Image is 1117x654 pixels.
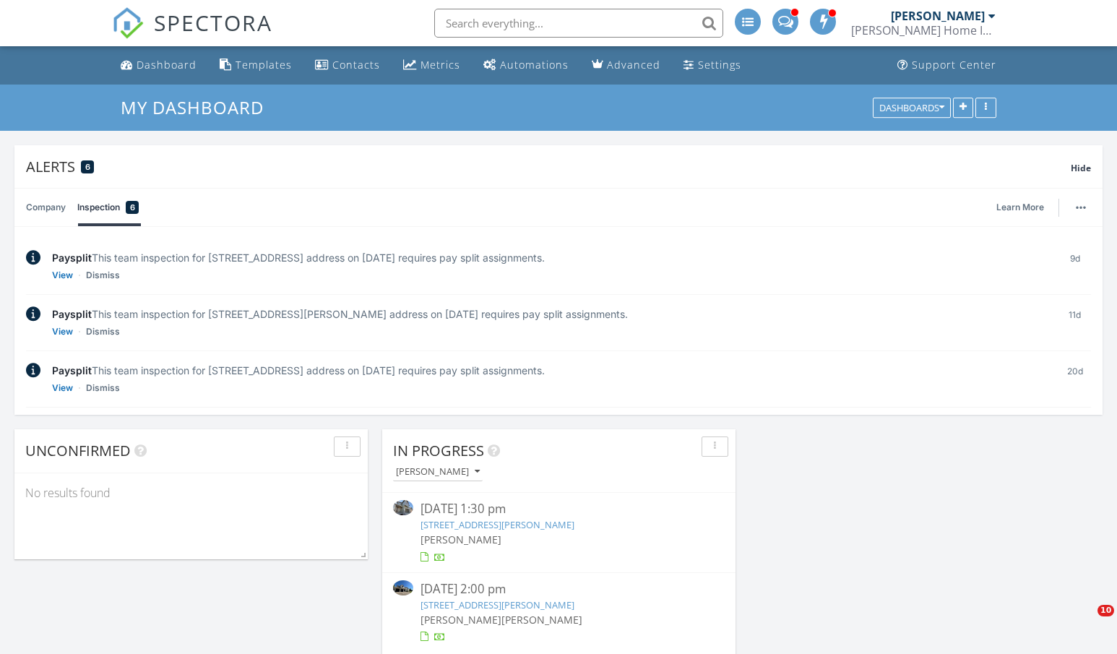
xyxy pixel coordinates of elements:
iframe: Intercom live chat [1068,605,1103,640]
span: 10 [1097,605,1114,616]
img: info-2c025b9f2229fc06645a.svg [26,306,40,322]
a: Dismiss [86,324,120,339]
div: Alerts [26,157,1071,176]
a: Automations (Advanced) [478,52,574,79]
span: [PERSON_NAME] [421,613,501,627]
a: [STREET_ADDRESS][PERSON_NAME] [421,518,574,531]
div: [DATE] 1:30 pm [421,500,697,518]
a: [DATE] 2:00 pm [STREET_ADDRESS][PERSON_NAME] [PERSON_NAME][PERSON_NAME] [393,580,725,645]
div: No results found [14,473,368,512]
a: Company [26,189,66,226]
a: Advanced [586,52,666,79]
div: Automations [500,58,569,72]
span: [PERSON_NAME] [501,613,582,627]
img: 9555695%2Fcover_photos%2FOQDR0955oCdbY1yKSMUE%2Fsmall.jpg [393,580,413,595]
span: Paysplit [52,251,92,264]
div: Dashboards [879,103,944,113]
span: In Progress [393,441,484,460]
a: Dismiss [86,381,120,395]
div: [DATE] 2:00 pm [421,580,697,598]
img: ellipsis-632cfdd7c38ec3a7d453.svg [1076,206,1086,209]
img: 9447106%2Fcover_photos%2F2FnBXK4OvUaOebLkCc29%2Fsmall.jpg [393,500,413,515]
div: Dashboard [137,58,197,72]
a: [STREET_ADDRESS][PERSON_NAME] [421,598,574,611]
div: Contacts [332,58,380,72]
div: 9d [1058,250,1091,283]
div: Templates [236,58,292,72]
div: 11d [1058,306,1091,339]
button: Dashboards [873,98,951,118]
span: 6 [85,162,90,172]
a: Dashboard [115,52,202,79]
a: View [52,381,73,395]
img: The Best Home Inspection Software - Spectora [112,7,144,39]
div: Support Center [912,58,996,72]
span: Unconfirmed [25,441,131,460]
span: Paysplit [52,308,92,320]
a: Dismiss [86,268,120,283]
a: Support Center [892,52,1002,79]
button: [PERSON_NAME] [393,462,483,482]
a: Learn More [996,200,1053,215]
div: [PERSON_NAME] [396,467,480,477]
input: Search everything... [434,9,723,38]
div: Metrics [421,58,460,72]
a: Metrics [397,52,466,79]
a: Templates [214,52,298,79]
div: This team inspection for [STREET_ADDRESS] address on [DATE] requires pay split assignments. [52,250,1047,265]
span: SPECTORA [154,7,272,38]
div: This team inspection for [STREET_ADDRESS][PERSON_NAME] address on [DATE] requires pay split assig... [52,306,1047,322]
div: Settings [698,58,741,72]
span: 6 [130,200,135,215]
span: [PERSON_NAME] [421,533,501,546]
a: View [52,324,73,339]
a: SPECTORA [112,20,272,50]
span: Paysplit [52,364,92,377]
span: Hide [1071,162,1091,174]
div: [PERSON_NAME] [891,9,985,23]
a: My Dashboard [121,95,276,119]
a: Contacts [309,52,386,79]
a: Inspection [77,189,139,226]
img: info-2c025b9f2229fc06645a.svg [26,363,40,378]
a: View [52,268,73,283]
div: Murphy Home Inspection [851,23,996,38]
div: 20d [1058,363,1091,395]
div: Advanced [607,58,660,72]
img: info-2c025b9f2229fc06645a.svg [26,250,40,265]
a: Settings [678,52,747,79]
div: This team inspection for [STREET_ADDRESS] address on [DATE] requires pay split assignments. [52,363,1047,378]
a: [DATE] 1:30 pm [STREET_ADDRESS][PERSON_NAME] [PERSON_NAME] [393,500,725,564]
